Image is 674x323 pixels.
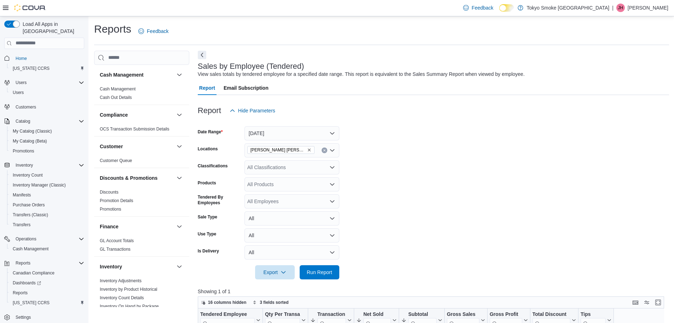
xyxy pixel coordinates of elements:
[198,180,216,186] label: Products
[100,207,121,212] a: Promotions
[13,161,36,169] button: Inventory
[10,137,50,145] a: My Catalog (Beta)
[460,1,496,15] a: Feedback
[100,223,174,230] button: Finance
[100,238,134,243] a: GL Account Totals
[100,278,142,284] span: Inventory Adjustments
[13,90,24,95] span: Users
[14,4,46,11] img: Cova
[532,311,570,318] div: Total Discount
[363,311,391,318] div: Net Sold
[13,78,29,87] button: Users
[7,278,87,288] a: Dashboards
[329,165,335,170] button: Open list of options
[10,64,84,73] span: Washington CCRS
[10,279,84,287] span: Dashboards
[100,295,144,300] a: Inventory Count Details
[13,259,33,267] button: Reports
[654,298,662,307] button: Enter fullscreen
[612,4,613,12] p: |
[13,300,50,306] span: [US_STATE] CCRS
[100,263,122,270] h3: Inventory
[16,162,33,168] span: Inventory
[198,231,216,237] label: Use Type
[329,199,335,204] button: Open list of options
[13,54,84,63] span: Home
[16,118,30,124] span: Catalog
[136,24,171,38] a: Feedback
[329,147,335,153] button: Open list of options
[100,95,132,100] a: Cash Out Details
[7,298,87,308] button: [US_STATE] CCRS
[13,280,41,286] span: Dashboards
[10,211,84,219] span: Transfers (Classic)
[94,85,189,105] div: Cash Management
[300,265,339,279] button: Run Report
[317,311,346,318] div: Transaction Average
[7,190,87,200] button: Manifests
[175,222,184,231] button: Finance
[94,156,189,168] div: Customer
[147,28,168,35] span: Feedback
[198,106,221,115] h3: Report
[100,111,174,118] button: Compliance
[628,4,668,12] p: [PERSON_NAME]
[100,126,169,132] span: OCS Transaction Submission Details
[13,182,66,188] span: Inventory Manager (Classic)
[198,214,217,220] label: Sale Type
[100,86,136,92] span: Cash Management
[100,127,169,132] a: OCS Transaction Submission Details
[16,260,30,266] span: Reports
[472,4,493,11] span: Feedback
[198,146,218,152] label: Locations
[13,148,34,154] span: Promotions
[13,138,47,144] span: My Catalog (Beta)
[198,163,228,169] label: Classifications
[244,228,339,243] button: All
[10,88,27,97] a: Users
[100,206,121,212] span: Promotions
[208,300,247,305] span: 16 columns hidden
[1,160,87,170] button: Inventory
[100,143,123,150] h3: Customer
[1,102,87,112] button: Customers
[20,21,84,35] span: Load All Apps in [GEOGRAPHIC_DATA]
[224,81,269,95] span: Email Subscription
[100,190,119,195] a: Discounts
[10,88,84,97] span: Users
[7,220,87,230] button: Transfers
[1,78,87,88] button: Users
[10,211,51,219] a: Transfers (Classic)
[7,88,87,98] button: Users
[244,211,339,225] button: All
[16,104,36,110] span: Customers
[94,236,189,256] div: Finance
[10,137,84,145] span: My Catalog (Beta)
[100,174,157,182] h3: Discounts & Promotions
[7,63,87,73] button: [US_STATE] CCRS
[13,270,54,276] span: Canadian Compliance
[13,313,84,322] span: Settings
[100,223,119,230] h3: Finance
[94,188,189,216] div: Discounts & Promotions
[227,104,278,118] button: Hide Parameters
[100,158,132,163] span: Customer Queue
[10,64,52,73] a: [US_STATE] CCRS
[100,111,128,118] h3: Compliance
[10,299,52,307] a: [US_STATE] CCRS
[10,201,48,209] a: Purchase Orders
[265,311,300,318] div: Qty Per Transaction
[250,298,291,307] button: 3 fields sorted
[10,147,84,155] span: Promotions
[10,201,84,209] span: Purchase Orders
[307,269,332,276] span: Run Report
[13,161,84,169] span: Inventory
[13,222,30,228] span: Transfers
[10,191,84,199] span: Manifests
[16,80,27,85] span: Users
[408,311,437,318] div: Subtotal
[643,298,651,307] button: Display options
[10,245,84,253] span: Cash Management
[100,286,157,292] span: Inventory by Product Historical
